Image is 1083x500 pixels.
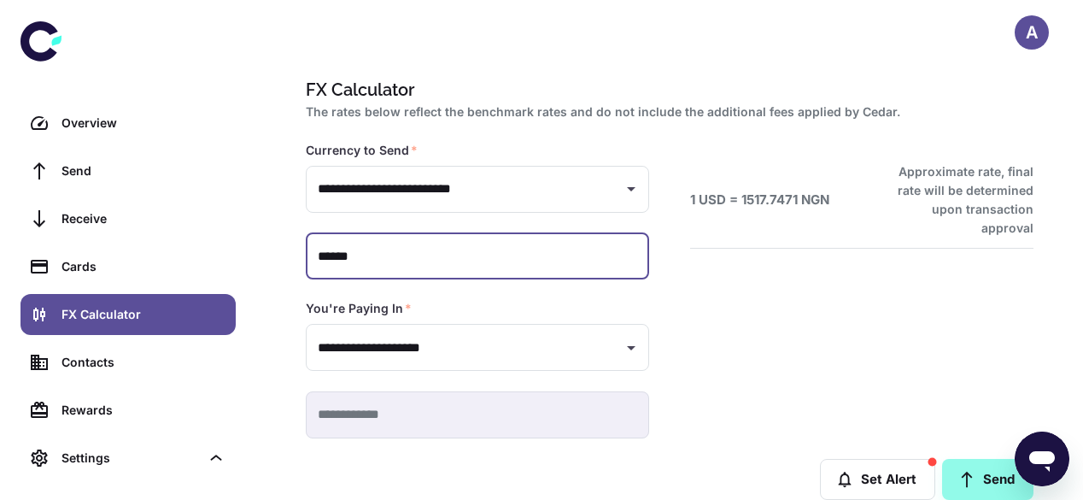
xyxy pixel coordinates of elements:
[306,142,418,159] label: Currency to Send
[619,177,643,201] button: Open
[306,300,412,317] label: You're Paying In
[690,191,829,210] h6: 1 USD = 1517.7471 NGN
[879,162,1033,238] h6: Approximate rate, final rate will be determined upon transaction approval
[20,198,236,239] a: Receive
[20,150,236,191] a: Send
[1015,432,1069,486] iframe: Button to launch messaging window
[61,162,225,180] div: Send
[61,353,225,372] div: Contacts
[61,209,225,228] div: Receive
[942,459,1033,500] a: Send
[61,257,225,276] div: Cards
[20,103,236,144] a: Overview
[61,305,225,324] div: FX Calculator
[61,401,225,420] div: Rewards
[61,114,225,132] div: Overview
[1015,15,1049,50] button: A
[20,294,236,335] a: FX Calculator
[20,246,236,287] a: Cards
[306,77,1027,103] h1: FX Calculator
[61,449,200,468] div: Settings
[20,390,236,431] a: Rewards
[20,342,236,383] a: Contacts
[619,336,643,360] button: Open
[820,459,935,500] button: Set Alert
[20,438,236,479] div: Settings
